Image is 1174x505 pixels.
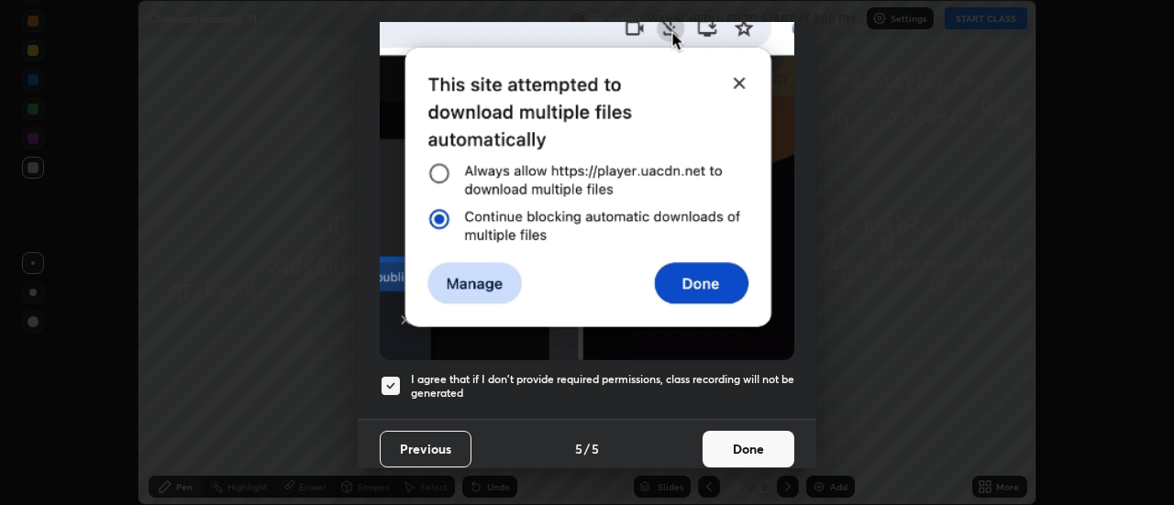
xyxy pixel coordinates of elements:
h4: 5 [592,439,599,458]
h5: I agree that if I don't provide required permissions, class recording will not be generated [411,372,794,401]
h4: / [584,439,590,458]
button: Previous [380,431,471,467]
h4: 5 [575,439,582,458]
button: Done [703,431,794,467]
